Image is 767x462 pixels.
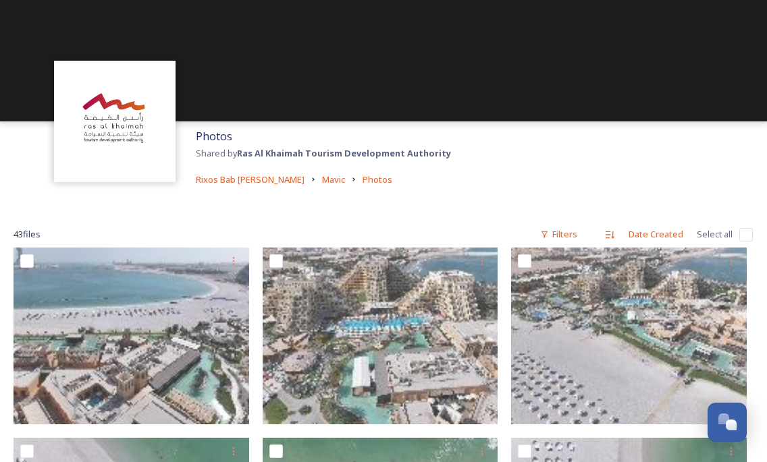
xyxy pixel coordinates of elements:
[363,171,392,187] a: Photos
[61,67,169,175] img: Logo_RAKTDA_RGB-01.png
[708,403,747,442] button: Open Chat
[511,248,747,424] img: DJI_20250527084041_0141_D.DNG
[363,173,392,185] span: Photos
[622,221,690,248] div: Date Created
[14,228,41,241] span: 43 file s
[697,228,733,241] span: Select all
[322,171,345,187] a: Mavic
[196,147,451,159] span: Shared by
[237,147,451,159] strong: Ras Al Khaimah Tourism Development Authority
[533,221,584,248] div: Filters
[322,173,345,185] span: Mavic
[196,171,305,187] a: Rixos Bab [PERSON_NAME]
[14,248,249,424] img: DJI_20250527084137_0143_D.DNG
[196,129,232,144] span: Photos
[196,173,305,185] span: Rixos Bab [PERSON_NAME]
[263,248,498,424] img: DJI_20250527084112_0142_D.DNG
